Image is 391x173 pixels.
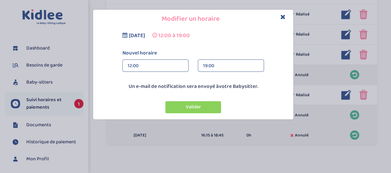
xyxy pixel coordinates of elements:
span: votre Babysitter. [219,82,258,91]
span: [DATE] [129,31,145,40]
label: Nouvel horaire [118,49,269,57]
span: 12:00 à 19:00 [158,31,190,40]
button: Valider [165,101,221,113]
button: Close [280,14,286,21]
div: 12:00 [128,60,183,72]
p: Un e-mail de notification sera envoyé à [95,83,292,91]
h4: Modifier un horaire [98,14,289,24]
div: 19:00 [203,60,259,72]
